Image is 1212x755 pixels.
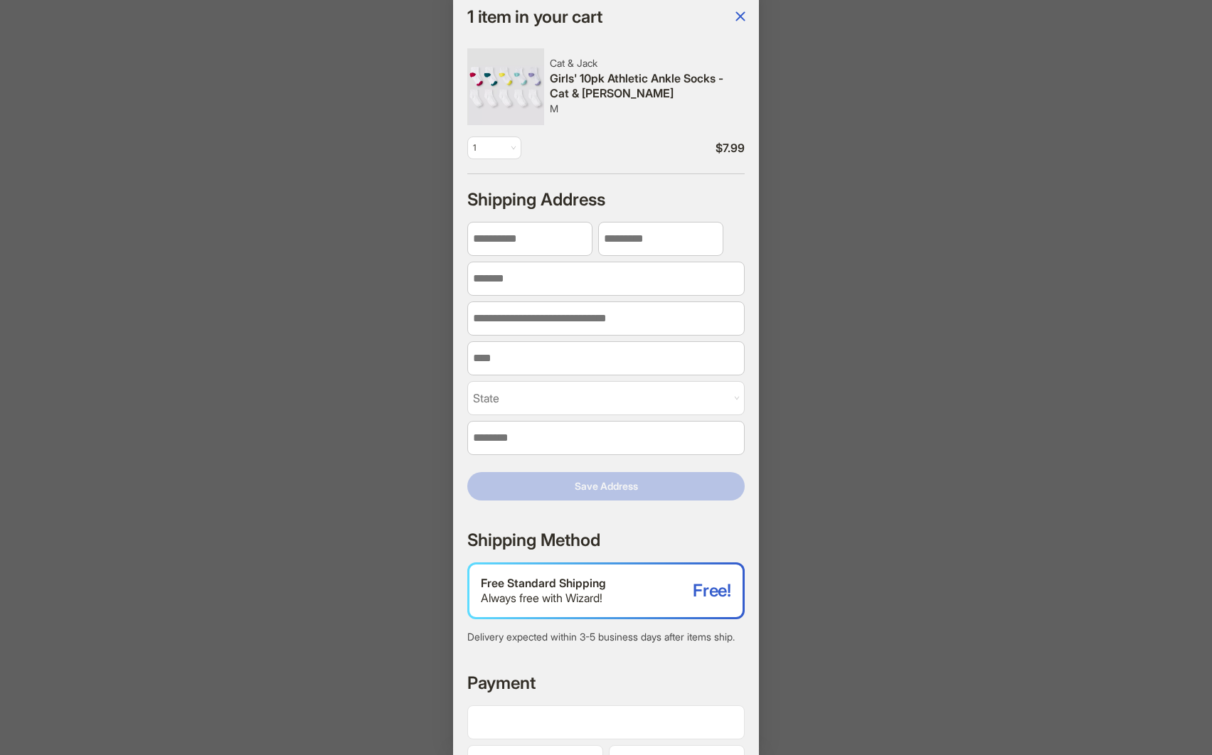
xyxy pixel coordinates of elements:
h2: Shipping Address [467,188,605,210]
span: 1 [473,137,516,159]
div: Free Standard Shipping [481,576,693,591]
div: Delivery expected within 3-5 business days after items ship. [467,631,745,643]
span: $ 7.99 [550,141,745,156]
div: M [550,102,745,115]
span: Free! [693,582,731,600]
h2: Shipping Method [467,529,600,551]
img: Girls' 10pk Athletic Ankle Socks - Cat & Jack White [467,48,544,125]
button: Save Address [467,472,745,500]
iframe: Secure payment input frame [474,716,738,729]
div: Cat & Jack [550,57,745,70]
h1: 1 item in your cart [467,8,602,26]
h2: Payment [467,672,536,694]
div: Girls' 10pk Athletic Ankle Socks - Cat & [PERSON_NAME] [550,71,745,101]
div: Always free with Wizard! [481,591,693,606]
